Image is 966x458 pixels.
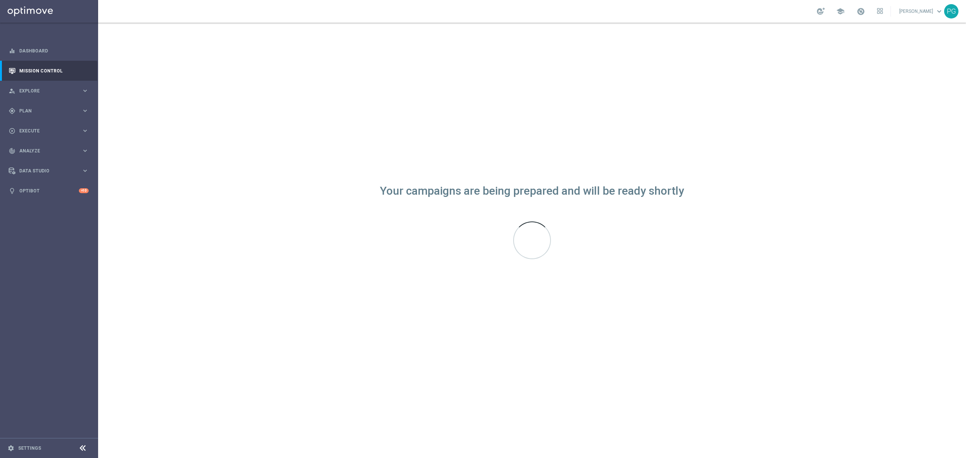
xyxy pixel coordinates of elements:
span: Data Studio [19,169,82,173]
div: +10 [79,188,89,193]
i: play_circle_outline [9,128,15,134]
button: person_search Explore keyboard_arrow_right [8,88,89,94]
i: keyboard_arrow_right [82,107,89,114]
button: gps_fixed Plan keyboard_arrow_right [8,108,89,114]
div: Analyze [9,148,82,154]
a: Mission Control [19,61,89,81]
div: Data Studio [9,168,82,174]
div: Plan [9,108,82,114]
button: track_changes Analyze keyboard_arrow_right [8,148,89,154]
i: keyboard_arrow_right [82,127,89,134]
i: gps_fixed [9,108,15,114]
div: Mission Control [9,61,89,81]
a: [PERSON_NAME]keyboard_arrow_down [898,6,944,17]
span: Plan [19,109,82,113]
button: lightbulb Optibot +10 [8,188,89,194]
button: equalizer Dashboard [8,48,89,54]
span: school [836,7,844,15]
button: play_circle_outline Execute keyboard_arrow_right [8,128,89,134]
span: Execute [19,129,82,133]
div: Explore [9,88,82,94]
div: Execute [9,128,82,134]
i: person_search [9,88,15,94]
i: keyboard_arrow_right [82,167,89,174]
span: Explore [19,89,82,93]
span: Analyze [19,149,82,153]
div: Optibot [9,181,89,201]
div: PG [944,4,958,18]
button: Data Studio keyboard_arrow_right [8,168,89,174]
i: lightbulb [9,188,15,194]
i: track_changes [9,148,15,154]
a: Dashboard [19,41,89,61]
i: keyboard_arrow_right [82,87,89,94]
span: keyboard_arrow_down [935,7,943,15]
a: Settings [18,446,41,450]
a: Optibot [19,181,79,201]
button: Mission Control [8,68,89,74]
i: equalizer [9,48,15,54]
i: settings [8,445,14,452]
i: keyboard_arrow_right [82,147,89,154]
div: Dashboard [9,41,89,61]
div: Your campaigns are being prepared and will be ready shortly [380,188,684,194]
